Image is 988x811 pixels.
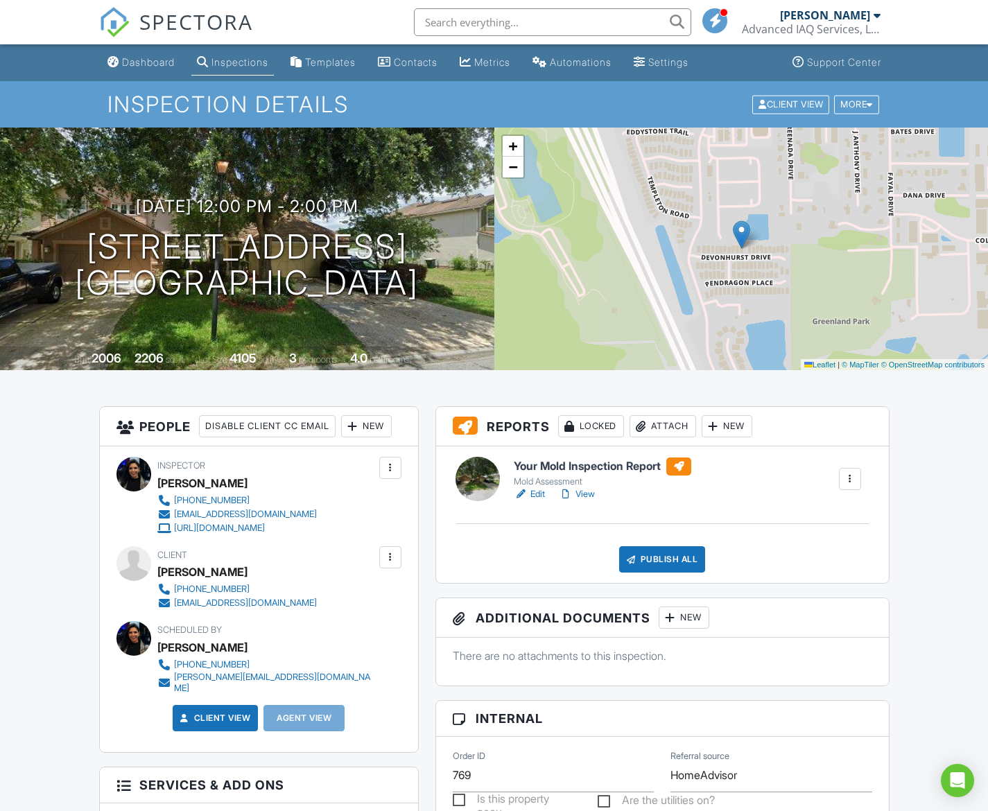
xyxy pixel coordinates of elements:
[157,507,317,521] a: [EMAIL_ADDRESS][DOMAIN_NAME]
[174,584,250,595] div: [PHONE_NUMBER]
[881,360,985,369] a: © OpenStreetMap contributors
[191,50,274,76] a: Inspections
[508,158,517,175] span: −
[177,711,251,725] a: Client View
[372,50,443,76] a: Contacts
[751,98,833,109] a: Client View
[619,546,706,573] div: Publish All
[157,561,248,582] div: [PERSON_NAME]
[503,136,523,157] a: Zoom in
[733,220,750,249] img: Marker
[100,407,418,446] h3: People
[514,457,691,476] h6: Your Mold Inspection Report
[558,415,624,437] div: Locked
[834,95,879,114] div: More
[174,523,265,534] div: [URL][DOMAIN_NAME]
[807,56,881,68] div: Support Center
[842,360,879,369] a: © MapTiler
[941,764,974,797] div: Open Intercom Messenger
[199,415,336,437] div: Disable Client CC Email
[285,50,361,76] a: Templates
[166,354,185,365] span: sq. ft.
[174,495,250,506] div: [PHONE_NUMBER]
[135,351,164,365] div: 2206
[75,229,419,302] h1: [STREET_ADDRESS] [GEOGRAPHIC_DATA]
[341,415,392,437] div: New
[514,457,691,488] a: Your Mold Inspection Report Mold Assessment
[157,672,376,694] a: [PERSON_NAME][EMAIL_ADDRESS][DOMAIN_NAME]
[229,351,257,365] div: 4105
[436,598,889,638] h3: Additional Documents
[136,197,358,216] h3: [DATE] 12:00 pm - 2:00 pm
[780,8,870,22] div: [PERSON_NAME]
[804,360,835,369] a: Leaflet
[139,7,253,36] span: SPECTORA
[454,50,516,76] a: Metrics
[102,50,180,76] a: Dashboard
[787,50,887,76] a: Support Center
[514,476,691,487] div: Mold Assessment
[107,92,880,116] h1: Inspection Details
[394,56,437,68] div: Contacts
[453,750,485,762] label: Order ID
[702,415,752,437] div: New
[198,354,227,365] span: Lot Size
[436,407,889,446] h3: Reports
[157,521,317,535] a: [URL][DOMAIN_NAME]
[74,354,89,365] span: Built
[157,460,205,471] span: Inspector
[174,509,317,520] div: [EMAIL_ADDRESS][DOMAIN_NAME]
[157,550,187,560] span: Client
[628,50,694,76] a: Settings
[514,487,545,501] a: Edit
[122,56,175,68] div: Dashboard
[174,598,317,609] div: [EMAIL_ADDRESS][DOMAIN_NAME]
[157,637,248,658] div: [PERSON_NAME]
[742,22,881,36] div: Advanced IAQ Services, LLC
[174,672,376,694] div: [PERSON_NAME][EMAIL_ADDRESS][DOMAIN_NAME]
[99,7,130,37] img: The Best Home Inspection Software - Spectora
[598,794,715,811] label: Are the utilities on?
[211,56,268,68] div: Inspections
[436,701,889,737] h3: Internal
[100,767,418,803] h3: Services & Add ons
[157,625,222,635] span: Scheduled By
[305,56,356,68] div: Templates
[157,494,317,507] a: [PHONE_NUMBER]
[92,351,121,365] div: 2006
[350,351,367,365] div: 4.0
[157,582,317,596] a: [PHONE_NUMBER]
[453,648,872,663] p: There are no attachments to this inspection.
[370,354,409,365] span: bathrooms
[527,50,617,76] a: Automations (Basic)
[670,750,729,762] label: Referral source
[414,8,691,36] input: Search everything...
[503,157,523,177] a: Zoom out
[630,415,696,437] div: Attach
[474,56,510,68] div: Metrics
[559,487,595,501] a: View
[659,607,709,629] div: New
[157,658,376,672] a: [PHONE_NUMBER]
[648,56,688,68] div: Settings
[550,56,612,68] div: Automations
[157,596,317,610] a: [EMAIL_ADDRESS][DOMAIN_NAME]
[508,137,517,155] span: +
[259,354,276,365] span: sq.ft.
[299,354,337,365] span: bedrooms
[157,473,248,494] div: [PERSON_NAME]
[99,19,253,48] a: SPECTORA
[838,360,840,369] span: |
[174,659,250,670] div: [PHONE_NUMBER]
[289,351,297,365] div: 3
[752,95,829,114] div: Client View
[453,792,582,810] label: Is this property occupied?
